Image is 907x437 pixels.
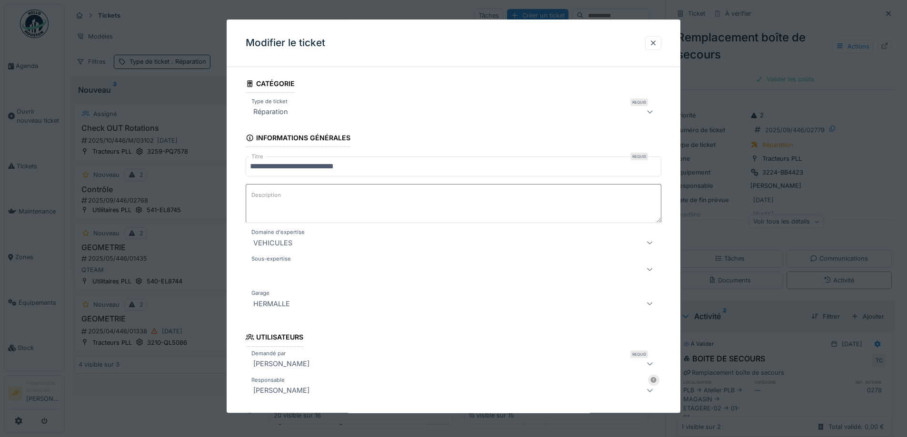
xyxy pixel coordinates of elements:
[246,77,295,93] div: Catégorie
[249,298,294,310] div: HERMALLE
[249,153,265,161] label: Titre
[630,350,648,358] div: Requis
[249,237,296,249] div: VEHICULES
[249,290,271,298] label: Garage
[249,106,292,117] div: Réparation
[249,229,307,237] label: Domaine d'expertise
[249,255,293,263] label: Sous-expertise
[246,131,350,147] div: Informations générales
[249,350,288,358] label: Demandé par
[249,376,287,384] label: Responsable
[630,98,648,106] div: Requis
[246,330,303,347] div: Utilisateurs
[246,409,306,426] div: Localisation
[630,153,648,161] div: Requis
[249,385,313,396] div: [PERSON_NAME]
[246,37,325,49] h3: Modifier le ticket
[249,97,289,106] label: Type de ticket
[249,190,283,202] label: Description
[249,358,313,369] div: [PERSON_NAME]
